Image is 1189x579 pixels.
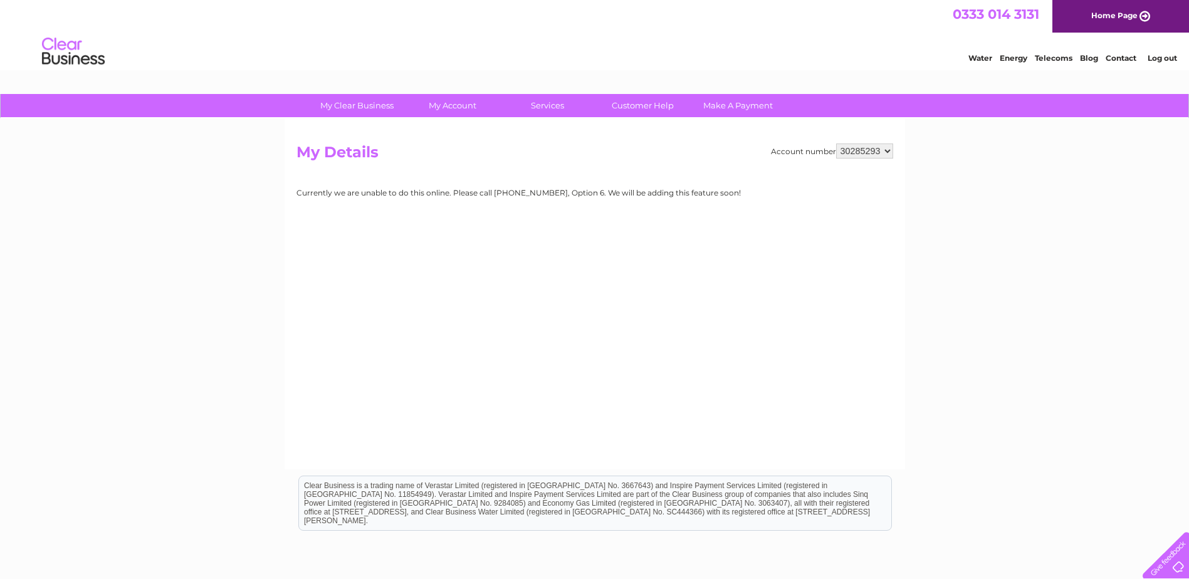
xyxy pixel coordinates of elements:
[953,6,1039,22] a: 0333 014 3131
[401,94,504,117] a: My Account
[41,33,105,71] img: logo.png
[299,7,891,61] div: Clear Business is a trading name of Verastar Limited (registered in [GEOGRAPHIC_DATA] No. 3667643...
[1148,53,1177,63] a: Log out
[771,143,893,159] div: Account number
[296,143,893,167] h2: My Details
[1035,53,1072,63] a: Telecoms
[296,187,741,199] p: Currently we are unable to do this online. Please call [PHONE_NUMBER], Option 6. We will be addin...
[305,94,409,117] a: My Clear Business
[968,53,992,63] a: Water
[591,94,694,117] a: Customer Help
[1000,53,1027,63] a: Energy
[496,94,599,117] a: Services
[686,94,790,117] a: Make A Payment
[1106,53,1136,63] a: Contact
[1080,53,1098,63] a: Blog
